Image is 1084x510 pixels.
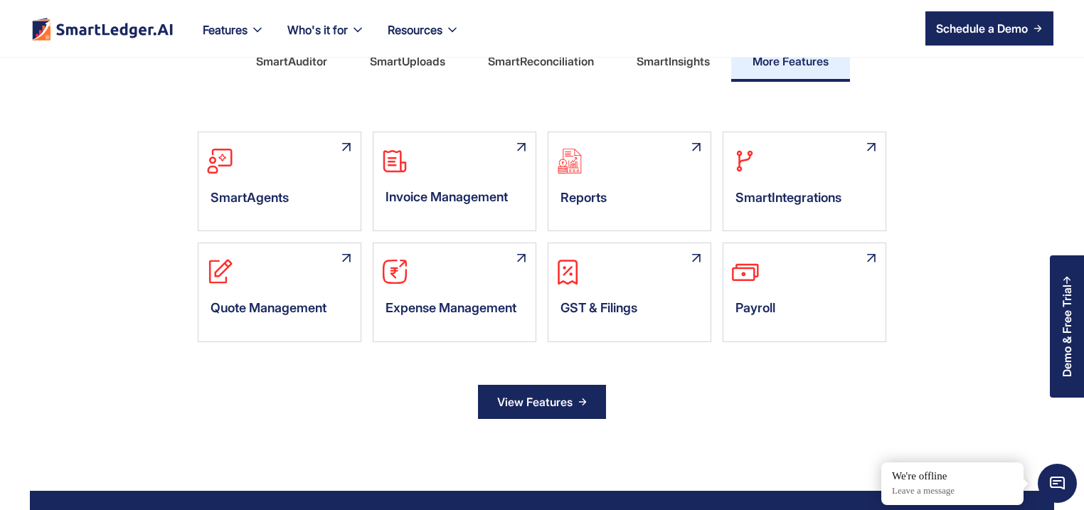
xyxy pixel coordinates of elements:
[548,132,711,231] a: SLAI ReportsReportsei_arrow-up
[723,243,886,342] a: Payroll-iconPayrollei_arrow-up
[31,17,174,41] img: footer logo
[723,132,886,231] a: SLAI IntegrationsSmartIntegrationsei_arrow-up
[276,20,376,57] div: Who's it for
[376,20,471,57] div: Resources
[723,180,886,223] div: SmartIntegrations
[1038,464,1077,503] span: Chat Widget
[198,257,234,286] img: quote
[31,17,174,41] a: home
[370,50,445,73] div: SmartUploads
[373,290,536,333] div: Expense Management
[500,132,536,169] img: ei_arrow-up
[548,243,711,342] a: receipt-taxGST & Filingsei_arrow-up
[1061,285,1073,377] div: Demo & Free Trial
[548,290,711,333] div: GST & Filings
[892,469,1013,484] div: We're offline
[373,257,409,286] img: expense
[388,20,442,40] div: Resources
[497,391,573,413] div: View Features
[675,132,711,169] img: ei_arrow-up
[287,20,348,40] div: Who's it for
[191,20,276,57] div: Features
[850,243,886,280] img: ei_arrow-up
[925,11,1053,46] a: Schedule a Demo
[723,147,759,176] img: SLAI Integrations
[198,290,361,333] div: Quote Management
[578,398,587,406] img: Arrow Right Blue
[198,132,361,231] a: SLAI Smart AgentSmartAgentsei_arrow-up
[850,132,886,169] img: ei_arrow-up
[373,147,409,175] img: invoice-outline
[548,180,711,223] div: Reports
[373,243,536,342] a: expenseExpense Managementei_arrow-up
[936,20,1028,37] div: Schedule a Demo
[1033,24,1042,33] img: arrow right icon
[256,50,327,73] div: SmartAuditor
[478,385,606,419] a: View Features
[488,50,594,73] div: SmartReconciliation
[753,50,829,73] div: More Features
[723,290,886,333] div: Payroll
[548,257,584,286] img: receipt-tax
[203,20,248,40] div: Features
[373,132,536,231] a: invoice-outlineInvoice Managementei_arrow-up
[723,257,759,286] img: Payroll-icon
[198,243,361,342] a: quoteQuote Managementei_arrow-up
[198,180,361,223] div: SmartAgents
[637,50,710,73] div: SmartInsights
[548,147,584,176] img: SLAI Reports
[500,243,536,280] img: ei_arrow-up
[675,243,711,280] img: ei_arrow-up
[373,179,536,222] div: Invoice Management
[325,132,361,169] img: ei_arrow-up
[892,485,1013,497] p: Leave a message
[325,243,361,280] img: ei_arrow-up
[198,147,234,176] img: SLAI Smart Agent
